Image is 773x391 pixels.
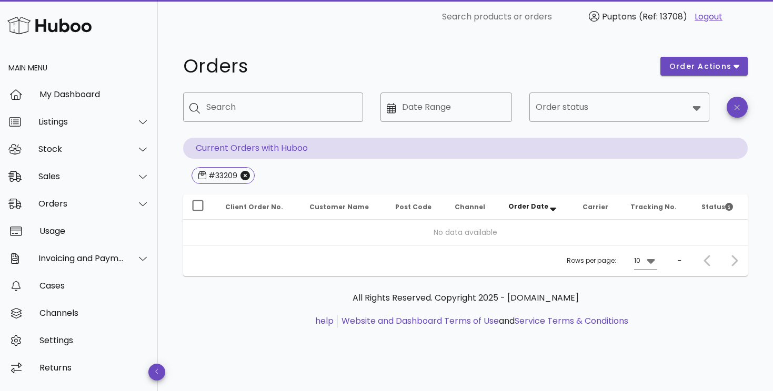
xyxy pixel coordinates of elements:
[693,194,748,220] th: Status
[395,202,431,211] span: Post Code
[583,202,608,211] span: Carrier
[677,256,681,265] div: –
[500,194,575,220] th: Order Date: Sorted descending. Activate to remove sorting.
[508,202,548,211] span: Order Date
[455,202,485,211] span: Channel
[446,194,499,220] th: Channel
[338,315,628,327] li: and
[342,315,499,327] a: Website and Dashboard Terms of Use
[701,202,733,211] span: Status
[192,292,739,304] p: All Rights Reserved. Copyright 2025 - [DOMAIN_NAME]
[39,281,149,291] div: Cases
[38,199,124,209] div: Orders
[301,194,387,220] th: Customer Name
[225,202,283,211] span: Client Order No.
[217,194,301,220] th: Client Order No.
[634,252,657,269] div: 10Rows per page:
[315,315,334,327] a: help
[567,245,657,276] div: Rows per page:
[309,202,369,211] span: Customer Name
[183,138,748,159] p: Current Orders with Huboo
[38,253,124,263] div: Invoicing and Payments
[669,61,732,72] span: order actions
[574,194,622,220] th: Carrier
[38,171,124,181] div: Sales
[39,308,149,318] div: Channels
[38,144,124,154] div: Stock
[695,11,722,23] a: Logout
[183,220,748,245] td: No data available
[630,202,677,211] span: Tracking No.
[387,194,447,220] th: Post Code
[39,335,149,345] div: Settings
[240,171,250,180] button: Close
[39,226,149,236] div: Usage
[602,11,636,23] span: Puptons
[634,256,640,265] div: 10
[7,14,92,37] img: Huboo Logo
[183,57,648,76] h1: Orders
[206,170,237,181] div: #33209
[529,92,709,122] div: Order status
[39,89,149,99] div: My Dashboard
[660,57,748,76] button: order actions
[38,117,124,127] div: Listings
[39,363,149,373] div: Returns
[515,315,628,327] a: Service Terms & Conditions
[622,194,693,220] th: Tracking No.
[639,11,687,23] span: (Ref: 13708)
